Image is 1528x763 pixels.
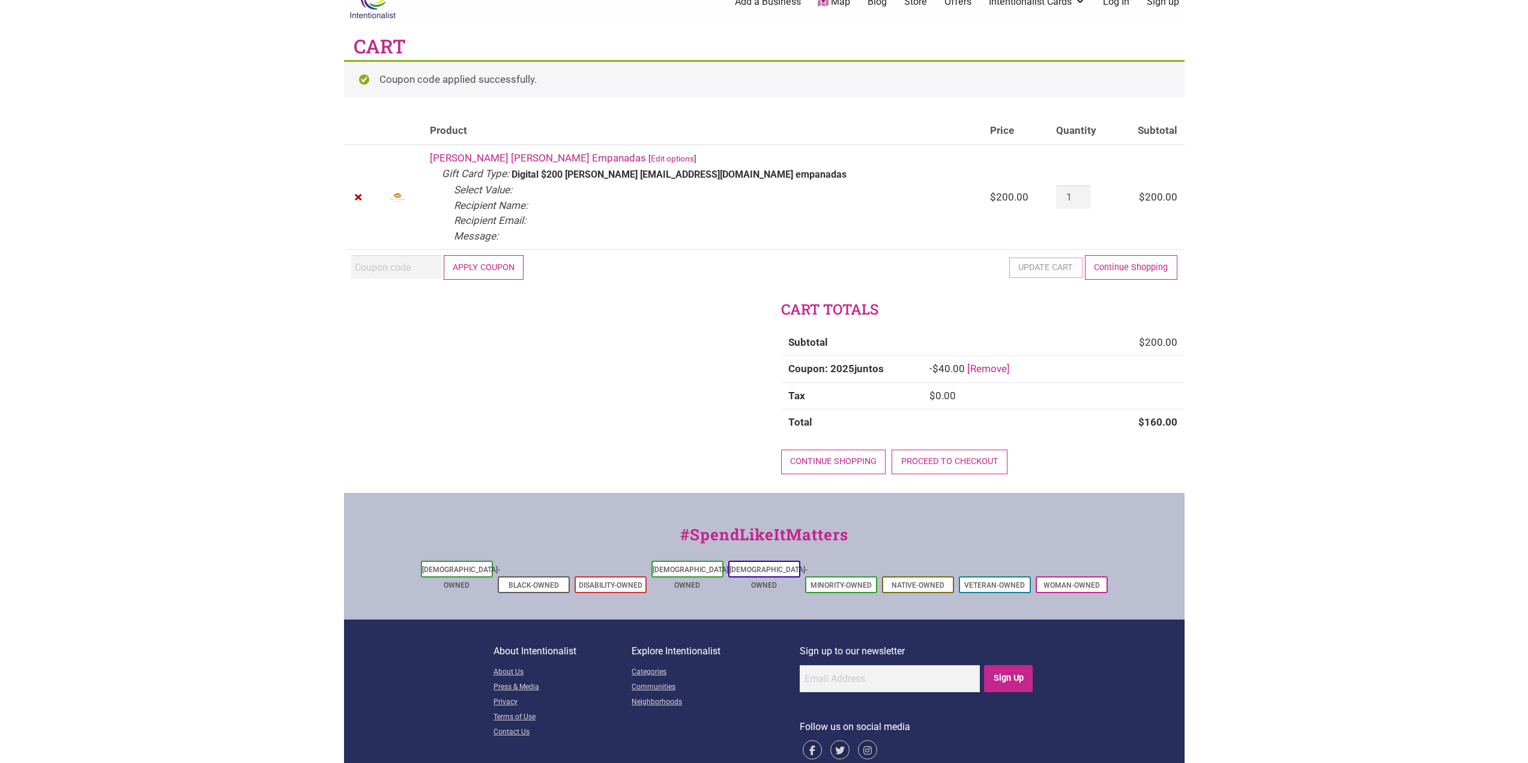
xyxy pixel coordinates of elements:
[811,581,872,590] a: Minority-Owned
[1139,336,1177,348] bdi: 200.00
[1085,255,1177,280] a: Continue Shopping
[423,118,983,145] th: Product
[781,300,1185,320] h2: Cart totals
[1138,416,1177,428] bdi: 160.00
[1117,118,1184,145] th: Subtotal
[1139,336,1145,348] span: $
[653,565,731,590] a: [DEMOGRAPHIC_DATA]-Owned
[796,170,847,179] p: empanadas
[932,363,938,375] span: $
[494,695,632,710] a: Privacy
[454,198,528,214] dt: Recipient Name:
[509,581,559,590] a: Black-Owned
[640,170,793,179] p: [EMAIL_ADDRESS][DOMAIN_NAME]
[422,565,500,590] a: [DEMOGRAPHIC_DATA]-Owned
[1056,185,1091,209] input: Product quantity
[990,191,1028,203] bdi: 200.00
[442,166,509,182] dt: Gift Card Type:
[781,330,922,356] th: Subtotal
[1043,581,1100,590] a: Woman-Owned
[967,363,1010,375] a: Remove 2025juntos coupon
[929,390,935,402] span: $
[781,450,886,474] a: Continue shopping
[1139,191,1145,203] span: $
[579,581,642,590] a: Disability-Owned
[632,680,800,695] a: Communities
[922,355,1185,382] td: -
[892,581,944,590] a: Native-Owned
[512,170,539,179] p: Digital
[494,680,632,695] a: Press & Media
[388,188,407,207] img: Maria Luisa Empanadas
[541,170,563,179] p: $200
[800,665,980,692] input: Email Address
[494,665,632,680] a: About Us
[565,170,638,179] p: [PERSON_NAME]
[454,182,512,198] dt: Select Value:
[1009,258,1083,278] button: Update cart
[351,255,441,279] input: Coupon code
[800,644,1034,659] p: Sign up to our newsletter
[632,665,800,680] a: Categories
[494,710,632,725] a: Terms of Use
[929,390,956,402] bdi: 0.00
[892,450,1007,474] a: Proceed to checkout
[444,255,524,280] button: Apply coupon
[651,154,694,163] a: Edit options
[781,409,922,436] th: Total
[1049,118,1117,145] th: Quantity
[781,355,922,382] th: Coupon: 2025juntos
[984,665,1033,692] input: Sign Up
[1139,191,1177,203] bdi: 200.00
[729,565,808,590] a: [DEMOGRAPHIC_DATA]-Owned
[354,33,406,60] h1: Cart
[351,190,367,205] a: Remove Maria Luisa Empanadas from cart
[632,644,800,659] p: Explore Intentionalist
[430,152,646,164] a: [PERSON_NAME] [PERSON_NAME] Empanadas
[964,581,1025,590] a: Veteran-Owned
[494,644,632,659] p: About Intentionalist
[632,695,800,710] a: Neighborhoods
[344,60,1185,98] div: Coupon code applied successfully.
[983,118,1049,145] th: Price
[932,363,965,375] span: 40.00
[344,523,1185,558] div: #SpendLikeItMatters
[648,154,696,163] small: [ ]
[454,213,526,229] dt: Recipient Email:
[454,229,498,244] dt: Message:
[781,382,922,409] th: Tax
[1138,416,1144,428] span: $
[800,719,1034,735] p: Follow us on social media
[494,725,632,740] a: Contact Us
[990,191,996,203] span: $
